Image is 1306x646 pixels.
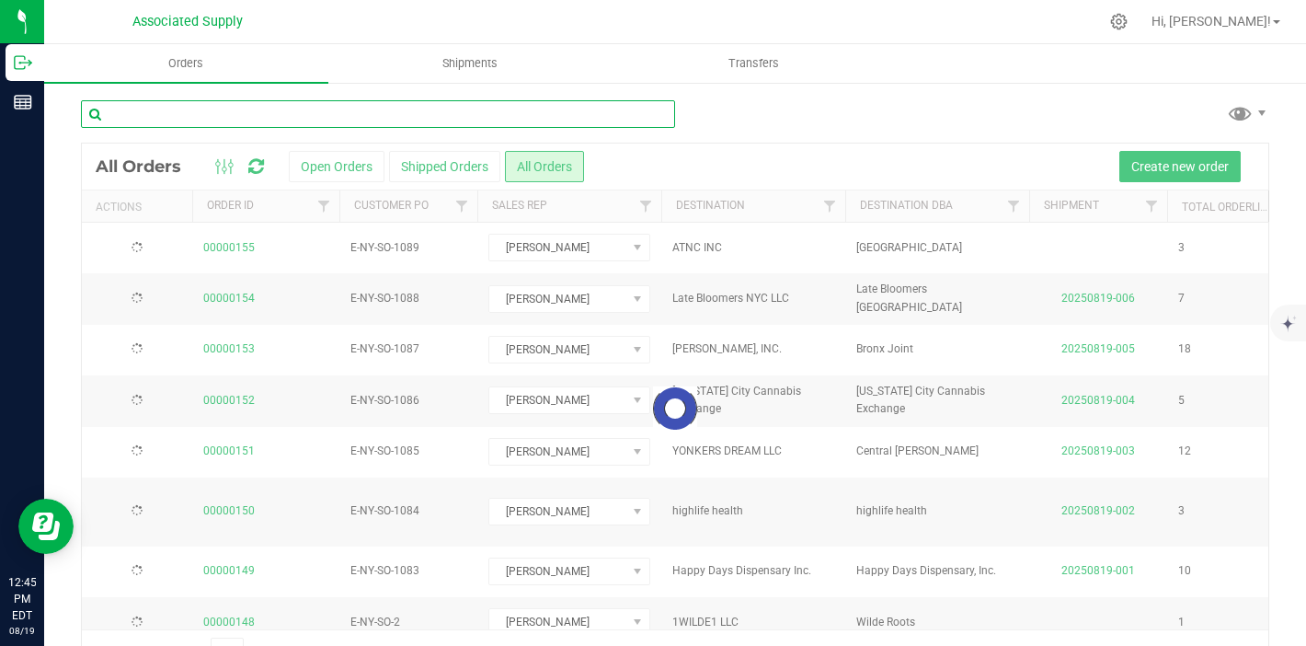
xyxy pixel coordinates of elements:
[612,44,896,83] a: Transfers
[143,55,228,72] span: Orders
[132,14,243,29] span: Associated Supply
[14,53,32,72] inline-svg: Outbound
[81,100,675,128] input: Search Order ID, Destination, Customer PO...
[704,55,804,72] span: Transfers
[8,574,36,624] p: 12:45 PM EDT
[418,55,522,72] span: Shipments
[18,499,74,554] iframe: Resource center
[328,44,613,83] a: Shipments
[44,44,328,83] a: Orders
[1151,14,1271,29] span: Hi, [PERSON_NAME]!
[8,624,36,638] p: 08/19
[14,93,32,111] inline-svg: Reports
[1107,13,1130,30] div: Manage settings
